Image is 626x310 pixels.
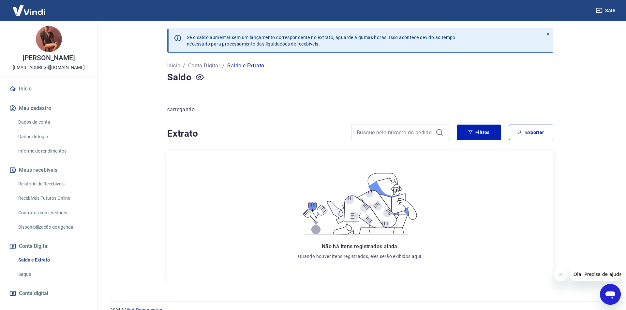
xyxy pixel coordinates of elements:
[8,163,90,177] button: Meus recebíveis
[595,5,618,17] button: Sair
[4,5,55,10] span: Olá! Precisa de ajuda?
[8,239,90,253] button: Conta Digital
[227,62,264,70] p: Saldo e Extrato
[322,243,399,249] span: Não há itens registrados ainda.
[298,253,423,260] p: Quando houver itens registrados, eles serão exibidos aqui.
[187,34,455,47] p: Se o saldo aumentar sem um lançamento correspondente no extrato, aguarde algumas horas. Isso acon...
[16,115,90,129] a: Dados da conta
[167,127,343,140] h4: Extrato
[8,0,50,20] img: Vindi
[554,268,567,281] iframe: Fechar mensagem
[19,289,48,298] span: Conta digital
[16,253,90,267] a: Saldo e Extrato
[357,128,433,137] input: Busque pelo número do pedido
[16,268,90,281] a: Saque
[457,125,501,140] button: Filtros
[36,26,62,52] img: 557e3562-6123-46ee-8d50-303be2e65ab5.jpeg
[188,62,220,70] a: Conta Digital
[8,82,90,96] a: Início
[167,106,553,114] p: carregando...
[8,286,90,301] a: Conta digital
[16,130,90,143] a: Dados de login
[222,62,225,70] p: /
[509,125,553,140] button: Exportar
[16,192,90,205] a: Recebíveis Futuros Online
[13,64,85,71] p: [EMAIL_ADDRESS][DOMAIN_NAME]
[600,284,621,305] iframe: Botão para abrir a janela de mensagens
[16,206,90,220] a: Contratos com credores
[570,267,621,281] iframe: Mensagem da empresa
[8,101,90,115] button: Meu cadastro
[16,144,90,158] a: Informe de rendimentos
[167,62,180,70] a: Início
[167,71,192,84] h4: Saldo
[16,221,90,234] a: Disponibilização de agenda
[16,177,90,191] a: Relatório de Recebíveis
[22,55,75,61] p: [PERSON_NAME]
[183,62,185,70] p: /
